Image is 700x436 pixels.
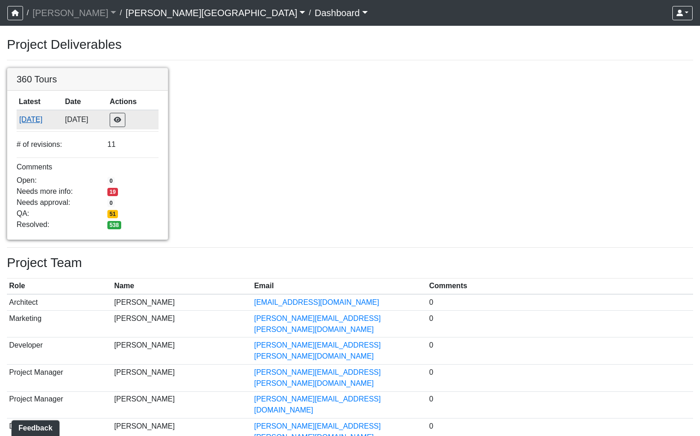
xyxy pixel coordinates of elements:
td: Project Manager [7,391,112,419]
button: [DATE] [19,114,61,126]
td: 0 [427,310,693,337]
td: Marketing [7,310,112,337]
a: [PERSON_NAME][EMAIL_ADDRESS][PERSON_NAME][DOMAIN_NAME] [254,341,381,360]
th: Name [112,279,252,295]
a: Dashboard [315,4,368,22]
a: [PERSON_NAME][GEOGRAPHIC_DATA] [125,4,305,22]
td: Architect [7,294,112,310]
td: 0 [427,294,693,310]
td: [PERSON_NAME] [112,364,252,391]
span: / [23,4,32,22]
td: [PERSON_NAME] [112,391,252,419]
th: Comments [427,279,693,295]
a: [EMAIL_ADDRESS][DOMAIN_NAME] [254,298,379,306]
th: Role [7,279,112,295]
span: / [305,4,314,22]
td: 0 [427,337,693,365]
a: [PERSON_NAME][EMAIL_ADDRESS][PERSON_NAME][DOMAIN_NAME] [254,368,381,387]
span: / [116,4,125,22]
iframe: Ybug feedback widget [7,418,61,436]
td: Project Manager [7,364,112,391]
td: 0 [427,391,693,419]
h3: Project Deliverables [7,37,693,52]
td: Developer [7,337,112,365]
a: [PERSON_NAME][EMAIL_ADDRESS][PERSON_NAME][DOMAIN_NAME] [254,314,381,333]
td: [PERSON_NAME] [112,294,252,310]
a: [PERSON_NAME][EMAIL_ADDRESS][DOMAIN_NAME] [254,395,381,414]
h3: Project Team [7,255,693,271]
td: [PERSON_NAME] [112,310,252,337]
a: [PERSON_NAME] [32,4,116,22]
th: Email [252,279,427,295]
td: 0 [427,364,693,391]
td: 1c1sgYcMxGz6dqzz3dYjRN [17,110,63,129]
td: [PERSON_NAME] [112,337,252,365]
